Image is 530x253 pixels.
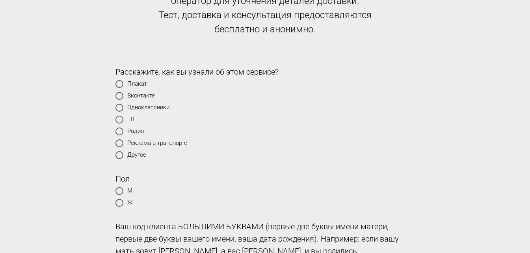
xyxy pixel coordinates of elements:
[115,92,415,100] label: Вконтакте
[115,116,415,124] label: ТВ
[115,139,415,147] label: Реклама в транспорте
[115,66,415,78] div: Расскажите, как вы узнали об этом сервисе?
[115,80,415,88] label: Плакат
[115,199,415,207] label: Ж
[115,173,415,185] div: Пол
[115,151,415,159] label: Другое
[115,104,415,112] label: Одноклассники
[115,127,415,135] label: Радио
[115,187,415,195] label: М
